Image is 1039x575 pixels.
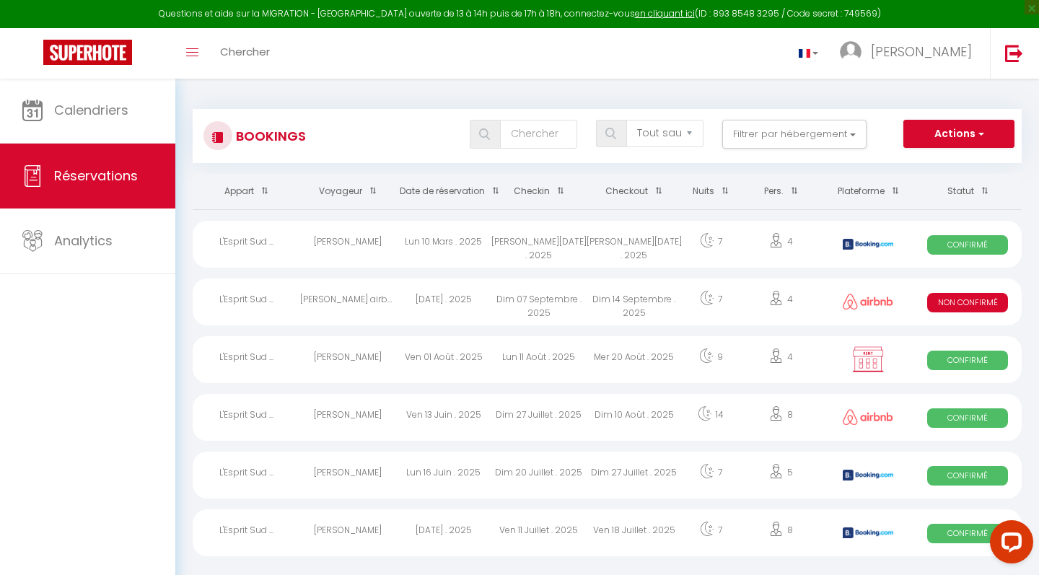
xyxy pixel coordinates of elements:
[978,514,1039,575] iframe: LiveChat chat widget
[54,101,128,119] span: Calendriers
[396,174,491,209] th: Sort by booking date
[232,120,306,152] h3: Bookings
[682,174,740,209] th: Sort by nights
[740,174,823,209] th: Sort by people
[635,7,695,19] a: en cliquant ici
[914,174,1022,209] th: Sort by status
[43,40,132,65] img: Super Booking
[1005,44,1023,62] img: logout
[193,174,300,209] th: Sort by rentals
[823,174,913,209] th: Sort by channel
[871,43,972,61] span: [PERSON_NAME]
[54,232,113,250] span: Analytics
[829,28,990,79] a: ... [PERSON_NAME]
[209,28,281,79] a: Chercher
[903,120,1014,149] button: Actions
[500,120,577,149] input: Chercher
[54,167,138,185] span: Réservations
[587,174,682,209] th: Sort by checkout
[840,41,862,63] img: ...
[300,174,395,209] th: Sort by guest
[491,174,587,209] th: Sort by checkin
[220,44,270,59] span: Chercher
[722,120,867,149] button: Filtrer par hébergement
